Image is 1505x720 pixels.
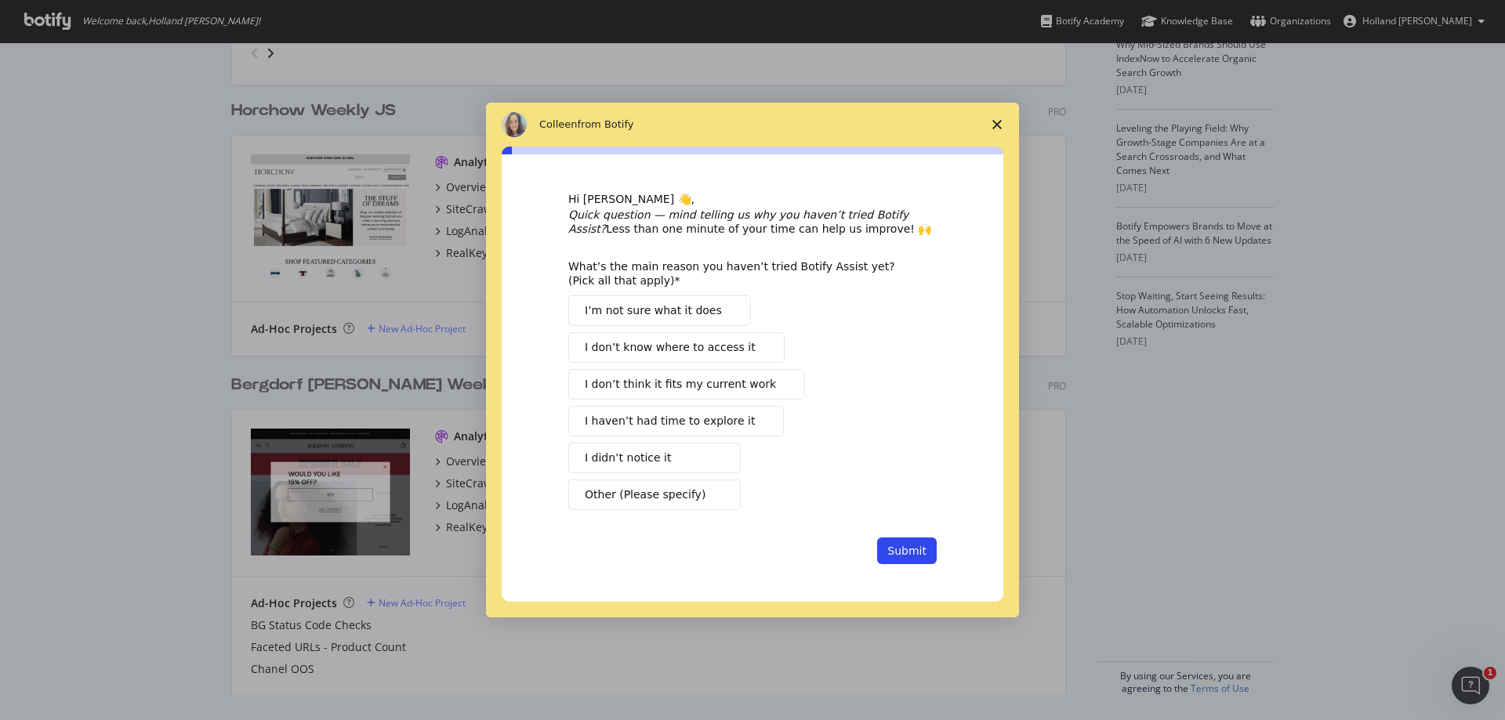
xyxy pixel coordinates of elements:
div: Less than one minute of your time can help us improve! 🙌 [568,208,937,236]
span: I didn’t notice it [585,450,671,466]
i: Quick question — mind telling us why you haven’t tried Botify Assist? [568,208,908,235]
span: I don’t think it fits my current work [585,376,776,393]
div: Hi [PERSON_NAME] 👋, [568,192,937,208]
button: Other (Please specify) [568,479,741,510]
button: I haven’t had time to explore it [568,406,784,436]
button: I’m not sure what it does [568,295,751,326]
div: What’s the main reason you haven’t tried Botify Assist yet? (Pick all that apply) [568,259,913,288]
img: Profile image for Colleen [502,112,527,137]
span: I haven’t had time to explore it [585,413,755,429]
span: I don’t know where to access it [585,339,756,356]
span: from Botify [578,118,634,130]
span: Close survey [975,103,1019,147]
button: I don’t know where to access it [568,332,785,363]
span: Other (Please specify) [585,487,705,503]
span: Colleen [539,118,578,130]
button: I don’t think it fits my current work [568,369,805,400]
button: I didn’t notice it [568,443,741,473]
span: I’m not sure what it does [585,302,722,319]
button: Submit [877,537,937,564]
